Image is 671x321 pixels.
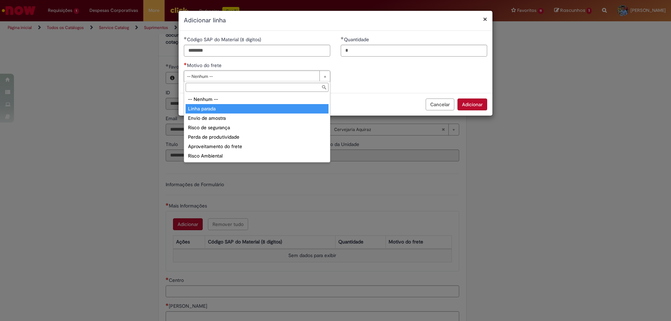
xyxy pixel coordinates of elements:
[186,123,329,132] div: Risco de segurança
[186,95,329,104] div: -- Nenhum --
[186,142,329,151] div: Aproveitamento do frete
[186,114,329,123] div: Envio de amostra
[186,104,329,114] div: Linha parada
[184,93,330,162] ul: Motivo do frete
[186,151,329,161] div: Risco Ambiental
[186,132,329,142] div: Perda de produtividade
